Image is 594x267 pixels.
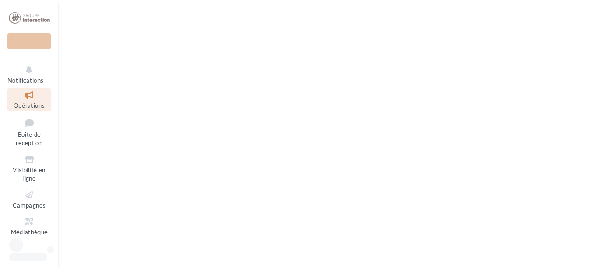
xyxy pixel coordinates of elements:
span: Notifications [7,77,43,84]
span: Campagnes [13,202,46,209]
a: Visibilité en ligne [7,153,51,184]
span: Visibilité en ligne [13,166,45,183]
a: Campagnes [7,188,51,211]
a: Médiathèque [7,215,51,238]
span: Médiathèque [11,228,48,236]
span: Boîte de réception [16,131,42,147]
div: Nouvelle campagne [7,33,51,49]
a: Boîte de réception [7,115,51,149]
a: Opérations [7,88,51,111]
span: Opérations [14,102,45,109]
